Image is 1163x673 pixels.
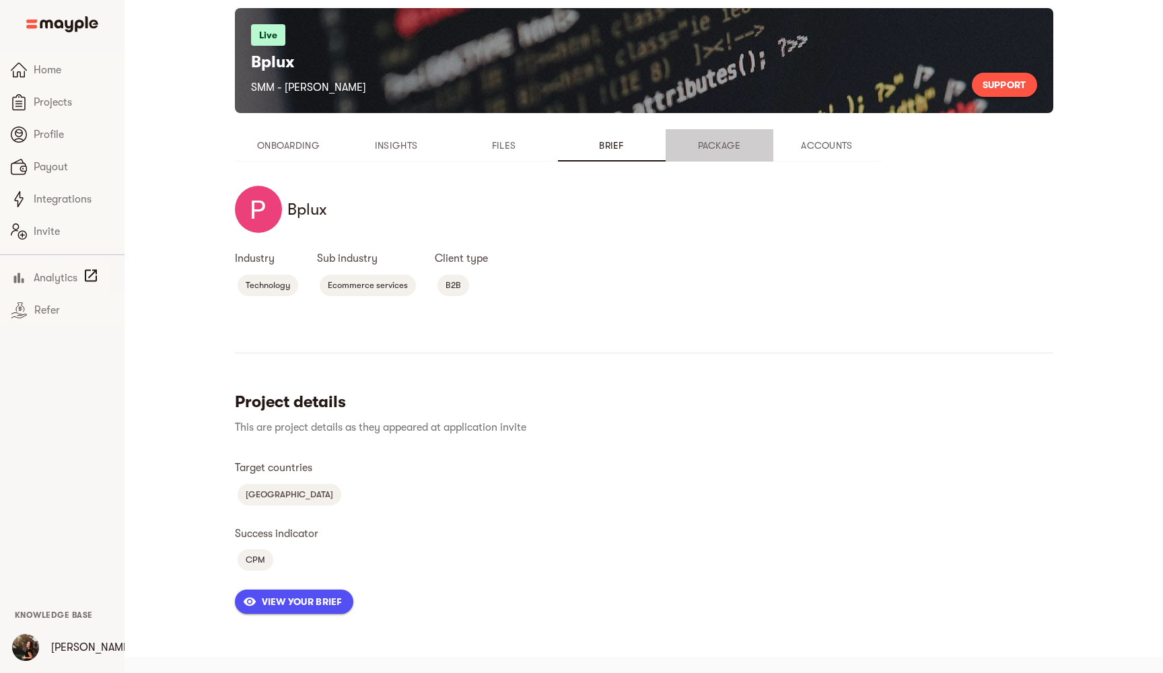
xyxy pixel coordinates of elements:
[287,199,1043,220] h5: Bplux
[34,223,114,240] span: Invite
[235,249,301,268] h6: Industry
[235,418,644,437] h6: This are project details as they appeared at application invite
[238,487,341,503] span: [GEOGRAPHIC_DATA]
[921,517,1163,673] iframe: Chat Widget
[238,277,298,293] span: Technology
[15,610,93,620] span: Knowledge Base
[437,277,469,293] span: B2B
[674,137,765,153] span: Package
[320,277,416,293] span: Ecommerce services
[34,159,114,175] span: Payout
[983,77,1026,93] span: Support
[34,94,114,110] span: Projects
[458,137,550,153] span: Files
[235,590,353,614] button: VIEW YOUR BRIEF
[12,634,39,661] img: I2tJMbhlQ6SJqObWy2hw
[4,626,47,669] button: User Menu
[435,249,488,268] h6: Client type
[235,524,318,543] h6: Success indicator
[26,16,98,32] img: Main logo
[238,552,273,568] span: CPM
[566,137,658,153] span: Brief
[251,78,366,97] h6: SMM - [PERSON_NAME]
[251,24,285,46] p: Live
[51,639,133,656] p: [PERSON_NAME]
[15,609,93,620] a: Knowledge Base
[34,302,114,318] span: Refer
[317,249,419,268] h6: Sub industry
[972,73,1037,97] button: Support
[235,458,1053,477] h6: Target countries
[781,137,873,153] span: Accounts
[34,270,77,286] span: Analytics
[34,191,114,207] span: Integrations
[235,595,353,606] span: Additional information about the project
[251,51,366,73] h5: Bplux
[34,62,114,78] span: Home
[246,594,343,610] span: VIEW YOUR BRIEF
[243,137,334,153] span: Onboarding
[235,186,282,233] img: WBo56PSKLeDvu70D1OwQ
[351,137,442,153] span: Insights
[235,391,1053,413] h5: Project details
[34,127,114,143] span: Profile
